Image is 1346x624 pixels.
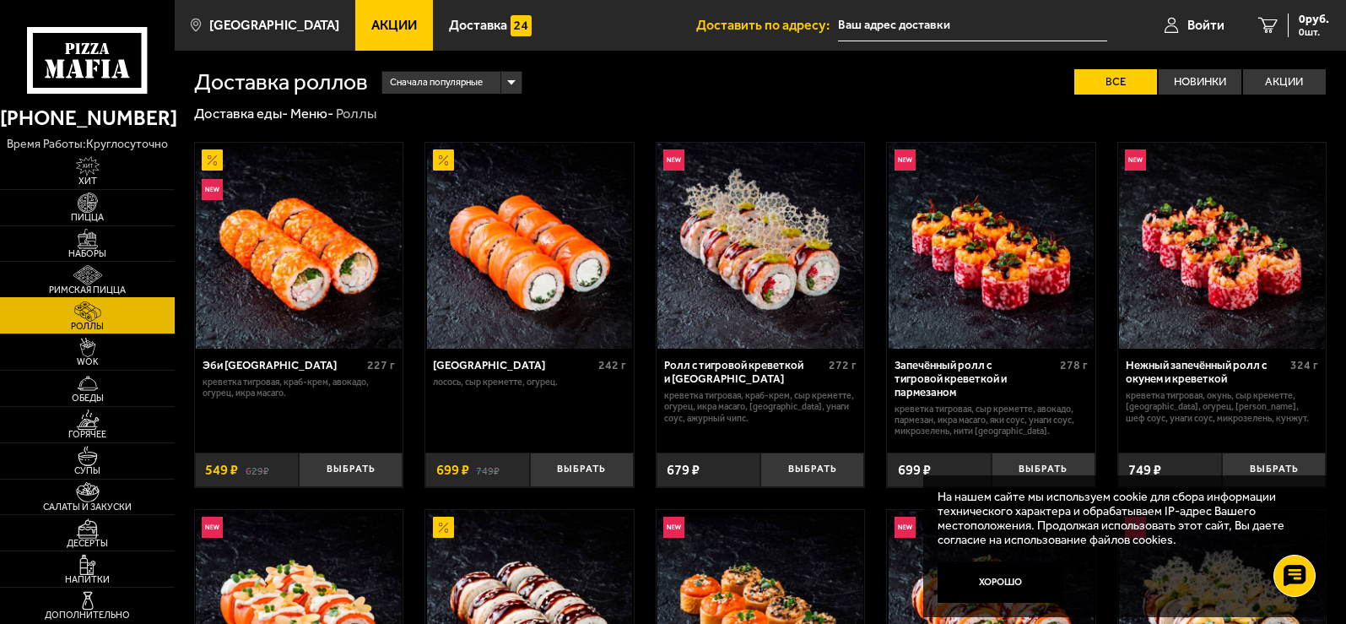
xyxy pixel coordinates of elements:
a: НовинкаЗапечённый ролл с тигровой креветкой и пармезаном [887,143,1095,348]
span: 699 ₽ [898,463,931,477]
a: Доставка еды- [194,105,288,122]
input: Ваш адрес доставки [838,10,1107,41]
img: 15daf4d41897b9f0e9f617042186c801.svg [511,15,532,36]
label: Все [1074,69,1157,94]
button: Выбрать [760,453,864,487]
img: Новинка [895,149,916,171]
span: 242 г [598,358,626,372]
span: [GEOGRAPHIC_DATA] [209,19,339,32]
label: Акции [1243,69,1326,94]
div: [GEOGRAPHIC_DATA] [433,359,593,372]
span: 278 г [1060,358,1088,372]
s: 629 ₽ [246,463,269,477]
img: Новинка [1125,149,1146,171]
p: лосось, Сыр креметте, огурец. [433,377,625,388]
img: Новинка [202,179,223,200]
button: Выбрать [299,453,403,487]
img: Нежный запечённый ролл с окунем и креветкой [1119,143,1324,348]
img: Новинка [895,517,916,538]
p: креветка тигровая, окунь, Сыр креметте, [GEOGRAPHIC_DATA], огурец, [PERSON_NAME], шеф соус, унаги... [1126,390,1318,424]
img: Новинка [663,517,684,538]
button: Выбрать [530,453,634,487]
button: Хорошо [938,562,1064,604]
span: 0 руб. [1299,14,1329,25]
div: Эби [GEOGRAPHIC_DATA] [203,359,363,372]
img: Запечённый ролл с тигровой креветкой и пармезаном [889,143,1094,348]
span: 227 г [367,358,395,372]
span: Войти [1187,19,1224,32]
span: 679 ₽ [667,463,700,477]
a: АкционныйФиладельфия [425,143,634,348]
div: Нежный запечённый ролл с окунем и креветкой [1126,359,1286,386]
span: Акции [371,19,417,32]
label: Новинки [1159,69,1241,94]
div: Ролл с тигровой креветкой и [GEOGRAPHIC_DATA] [664,359,824,386]
p: На нашем сайте мы используем cookie для сбора информации технического характера и обрабатываем IP... [938,490,1303,548]
a: АкционныйНовинкаЭби Калифорния [195,143,403,348]
img: Акционный [433,149,454,171]
a: Меню- [290,105,333,122]
img: Новинка [663,149,684,171]
img: Акционный [202,149,223,171]
span: 272 г [829,358,857,372]
span: Доставить по адресу: [696,19,838,32]
img: Эби Калифорния [196,143,401,348]
p: креветка тигровая, краб-крем, авокадо, огурец, икра масаго. [203,377,395,399]
span: Доставка [449,19,507,32]
button: Выбрать [1222,453,1326,487]
p: креветка тигровая, Сыр креметте, авокадо, пармезан, икра масаго, яки соус, унаги соус, микрозелен... [895,404,1087,437]
a: НовинкаРолл с тигровой креветкой и Гуакамоле [657,143,865,348]
a: НовинкаНежный запечённый ролл с окунем и креветкой [1118,143,1327,348]
span: 324 г [1290,358,1318,372]
span: 0 шт. [1299,27,1329,37]
div: Роллы [336,105,376,123]
span: 749 ₽ [1128,463,1161,477]
span: 699 ₽ [436,463,469,477]
img: Акционный [433,517,454,538]
h1: Доставка роллов [194,71,368,94]
img: Филадельфия [427,143,632,348]
div: Запечённый ролл с тигровой креветкой и пармезаном [895,359,1055,399]
button: Выбрать [992,453,1095,487]
p: креветка тигровая, краб-крем, Сыр креметте, огурец, икра масаго, [GEOGRAPHIC_DATA], унаги соус, а... [664,390,857,424]
span: 549 ₽ [205,463,238,477]
img: Новинка [202,517,223,538]
span: Сначала популярные [390,69,483,96]
s: 749 ₽ [476,463,500,477]
img: Ролл с тигровой креветкой и Гуакамоле [657,143,862,348]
